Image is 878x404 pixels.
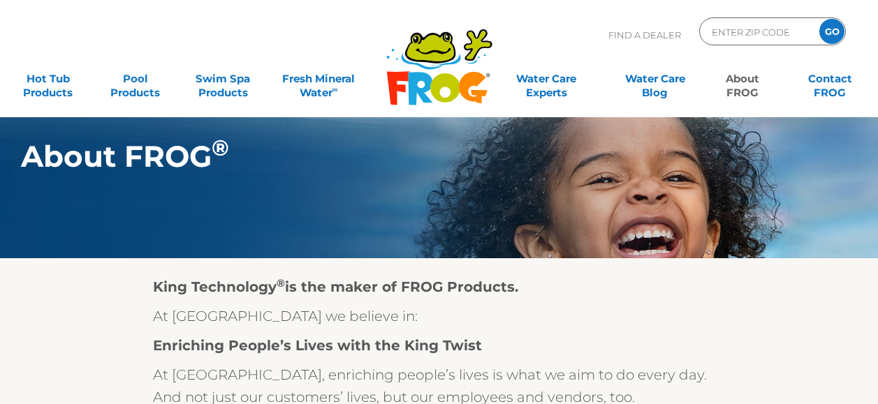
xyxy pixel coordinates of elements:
strong: Enriching People’s Lives with the King Twist [153,337,482,354]
a: ContactFROG [796,65,864,93]
a: AboutFROG [708,65,776,93]
a: Swim SpaProducts [189,65,256,93]
sup: ∞ [332,84,338,94]
a: Hot TubProducts [14,65,82,93]
p: Find A Dealer [608,17,681,52]
a: Fresh MineralWater∞ [277,65,362,93]
sup: ® [212,135,229,161]
input: Zip Code Form [710,22,805,42]
p: At [GEOGRAPHIC_DATA] we believe in: [153,305,726,327]
input: GO [819,19,844,44]
a: Water CareBlog [621,65,689,93]
h1: About FROG [21,140,790,173]
a: PoolProducts [101,65,169,93]
a: Water CareExperts [491,65,601,93]
sup: ® [277,276,285,290]
strong: King Technology is the maker of FROG Products. [153,278,518,295]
